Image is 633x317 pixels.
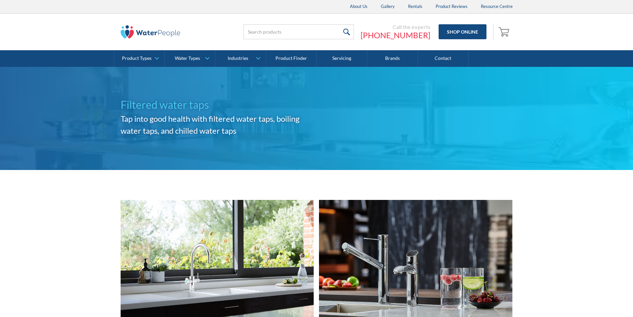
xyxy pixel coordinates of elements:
a: Shop Online [439,24,486,39]
div: Product Types [122,56,152,61]
h1: Filtered water taps [121,97,317,113]
img: The Water People [121,25,180,39]
div: Call the experts [361,24,430,30]
a: [PHONE_NUMBER] [361,30,430,40]
div: Industries [228,56,248,61]
a: Contact [418,50,469,67]
div: Water Types [175,56,200,61]
a: Servicing [317,50,367,67]
a: Product Finder [266,50,317,67]
h2: Tap into good health with filtered water taps, boiling water taps, and chilled water taps [121,113,317,137]
a: Industries [215,50,265,67]
a: Brands [367,50,418,67]
a: Product Types [114,50,164,67]
img: shopping cart [498,26,511,37]
a: Water Types [165,50,215,67]
input: Search products [244,24,354,39]
a: Open empty cart [497,24,513,40]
